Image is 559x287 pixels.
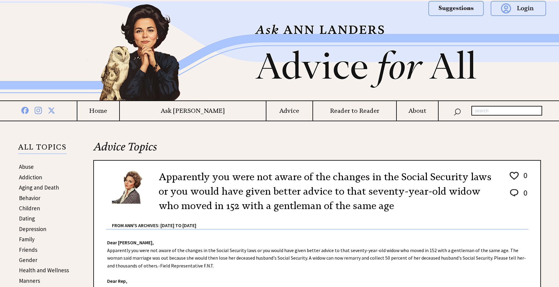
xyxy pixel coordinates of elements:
[19,194,40,202] a: Behavior
[63,1,496,100] img: header2b_v1.png
[520,188,528,204] td: 0
[93,140,541,160] h2: Advice Topics
[471,106,542,116] input: search
[19,236,35,243] a: Family
[107,239,154,245] strong: Dear [PERSON_NAME],
[313,107,396,115] a: Reader to Reader
[491,1,546,16] img: login.png
[112,170,150,204] img: Ann6%20v2%20small.png
[496,1,499,100] img: right_new2.png
[19,184,59,191] a: Aging and Death
[19,246,37,253] a: Friends
[19,163,34,170] a: Abuse
[520,170,528,187] td: 0
[107,278,127,284] strong: Dear Rep,
[454,107,461,116] img: search_nav.png
[266,107,312,115] a: Advice
[509,171,520,181] img: heart_outline%201.png
[35,106,42,114] img: instagram%20blue.png
[19,174,42,181] a: Addiction
[397,107,438,115] a: About
[159,170,500,213] h2: Apparently you were not aware of the changes in the Social Security laws or you would have given ...
[19,215,35,222] a: Dating
[19,256,37,264] a: Gender
[19,205,40,212] a: Children
[428,1,484,16] img: suggestions.png
[19,225,46,233] a: Depression
[18,144,67,154] p: ALL TOPICS
[21,106,29,114] img: facebook%20blue.png
[48,106,55,114] img: x%20blue.png
[19,267,69,274] a: Health and Wellness
[77,107,119,115] a: Home
[19,277,40,284] a: Manners
[112,213,528,229] div: From Ann's Archives: [DATE] to [DATE]
[120,107,266,115] a: Ask [PERSON_NAME]
[509,188,520,198] img: message_round%202.png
